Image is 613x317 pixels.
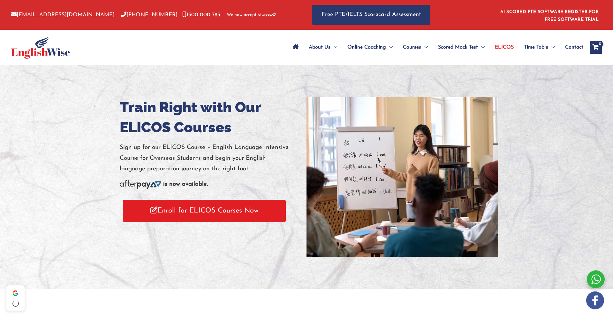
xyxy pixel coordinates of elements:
[120,180,161,189] img: Afterpay-Logo
[490,36,519,58] a: ELICOS
[438,36,478,58] span: Scored Mock Test
[524,36,548,58] span: Time Table
[403,36,421,58] span: Courses
[312,5,430,25] a: Free PTE/IELTS Scorecard Assessment
[182,12,220,18] a: 1300 000 783
[495,36,514,58] span: ELICOS
[565,36,583,58] span: Contact
[398,36,433,58] a: CoursesMenu Toggle
[227,12,256,18] span: We now accept
[123,200,286,222] a: Enroll for ELICOS Courses Now
[309,36,330,58] span: About Us
[478,36,485,58] span: Menu Toggle
[519,36,560,58] a: Time TableMenu Toggle
[548,36,555,58] span: Menu Toggle
[11,36,70,59] img: cropped-ew-logo
[347,36,386,58] span: Online Coaching
[421,36,428,58] span: Menu Toggle
[386,36,393,58] span: Menu Toggle
[163,181,208,187] b: is now available.
[586,291,604,309] img: white-facebook.png
[433,36,490,58] a: Scored Mock TestMenu Toggle
[304,36,342,58] a: About UsMenu Toggle
[590,41,602,54] a: View Shopping Cart, empty
[496,4,602,25] aside: Header Widget 1
[121,12,178,18] a: [PHONE_NUMBER]
[258,13,276,17] img: Afterpay-Logo
[330,36,337,58] span: Menu Toggle
[11,12,115,18] a: [EMAIL_ADDRESS][DOMAIN_NAME]
[500,10,599,22] a: AI SCORED PTE SOFTWARE REGISTER FOR FREE SOFTWARE TRIAL
[288,36,583,58] nav: Site Navigation: Main Menu
[120,97,302,137] h1: Train Right with Our ELICOS Courses
[342,36,398,58] a: Online CoachingMenu Toggle
[560,36,583,58] a: Contact
[120,142,302,174] p: Sign up for our ELICOS Course – English Language Intensive Course for Overseas Students and begin...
